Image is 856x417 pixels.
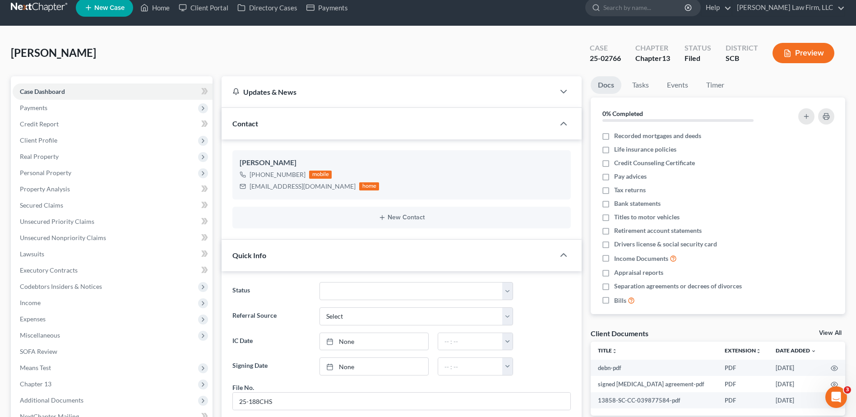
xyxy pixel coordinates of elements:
[240,214,564,221] button: New Contact
[232,251,266,259] span: Quick Info
[614,296,626,305] span: Bills
[20,88,65,95] span: Case Dashboard
[320,358,428,375] a: None
[20,315,46,323] span: Expenses
[591,376,717,392] td: signed [MEDICAL_DATA] agreement-pdf
[776,347,816,354] a: Date Added expand_more
[614,131,701,140] span: Recorded mortgages and deeds
[20,299,41,306] span: Income
[13,181,213,197] a: Property Analysis
[614,158,695,167] span: Credit Counseling Certificate
[614,240,717,249] span: Drivers license & social security card
[825,386,847,408] iframe: Intercom live chat
[660,76,695,94] a: Events
[232,87,544,97] div: Updates & News
[20,169,71,176] span: Personal Property
[590,53,621,64] div: 25-02766
[819,330,842,336] a: View All
[614,282,742,291] span: Separation agreements or decrees of divorces
[598,347,617,354] a: Titleunfold_more
[685,53,711,64] div: Filed
[612,348,617,354] i: unfold_more
[768,376,824,392] td: [DATE]
[726,53,758,64] div: SCB
[591,392,717,408] td: 13858-SC-CC-039877584-pdf
[13,343,213,360] a: SOFA Review
[359,182,379,190] div: home
[250,170,305,179] div: [PHONE_NUMBER]
[20,347,57,355] span: SOFA Review
[20,234,106,241] span: Unsecured Nonpriority Claims
[94,5,125,11] span: New Case
[232,383,254,392] div: File No.
[228,282,315,300] label: Status
[635,53,670,64] div: Chapter
[20,201,63,209] span: Secured Claims
[20,185,70,193] span: Property Analysis
[614,199,661,208] span: Bank statements
[20,396,83,404] span: Additional Documents
[699,76,731,94] a: Timer
[614,145,676,154] span: Life insurance policies
[240,158,564,168] div: [PERSON_NAME]
[13,197,213,213] a: Secured Claims
[768,392,824,408] td: [DATE]
[13,213,213,230] a: Unsecured Priority Claims
[591,329,648,338] div: Client Documents
[438,333,503,350] input: -- : --
[228,333,315,351] label: IC Date
[20,120,59,128] span: Credit Report
[20,283,102,290] span: Codebtors Insiders & Notices
[717,392,768,408] td: PDF
[590,43,621,53] div: Case
[685,43,711,53] div: Status
[20,380,51,388] span: Chapter 13
[250,182,356,191] div: [EMAIL_ADDRESS][DOMAIN_NAME]
[602,110,643,117] strong: 0% Completed
[614,185,646,195] span: Tax returns
[625,76,656,94] a: Tasks
[591,76,621,94] a: Docs
[717,376,768,392] td: PDF
[228,307,315,325] label: Referral Source
[320,333,428,350] a: None
[811,348,816,354] i: expand_more
[20,331,60,339] span: Miscellaneous
[20,364,51,371] span: Means Test
[768,360,824,376] td: [DATE]
[13,230,213,246] a: Unsecured Nonpriority Claims
[20,266,78,274] span: Executory Contracts
[233,393,570,410] input: --
[228,357,315,375] label: Signing Date
[20,153,59,160] span: Real Property
[726,43,758,53] div: District
[591,360,717,376] td: debn-pdf
[20,250,44,258] span: Lawsuits
[232,119,258,128] span: Contact
[20,104,47,111] span: Payments
[13,246,213,262] a: Lawsuits
[662,54,670,62] span: 13
[725,347,761,354] a: Extensionunfold_more
[20,218,94,225] span: Unsecured Priority Claims
[11,46,96,59] span: [PERSON_NAME]
[13,116,213,132] a: Credit Report
[438,358,503,375] input: -- : --
[614,268,663,277] span: Appraisal reports
[20,136,57,144] span: Client Profile
[635,43,670,53] div: Chapter
[717,360,768,376] td: PDF
[756,348,761,354] i: unfold_more
[773,43,834,63] button: Preview
[13,262,213,278] a: Executory Contracts
[309,171,332,179] div: mobile
[614,254,668,263] span: Income Documents
[614,213,680,222] span: Titles to motor vehicles
[614,172,647,181] span: Pay advices
[844,386,851,394] span: 3
[13,83,213,100] a: Case Dashboard
[614,226,702,235] span: Retirement account statements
